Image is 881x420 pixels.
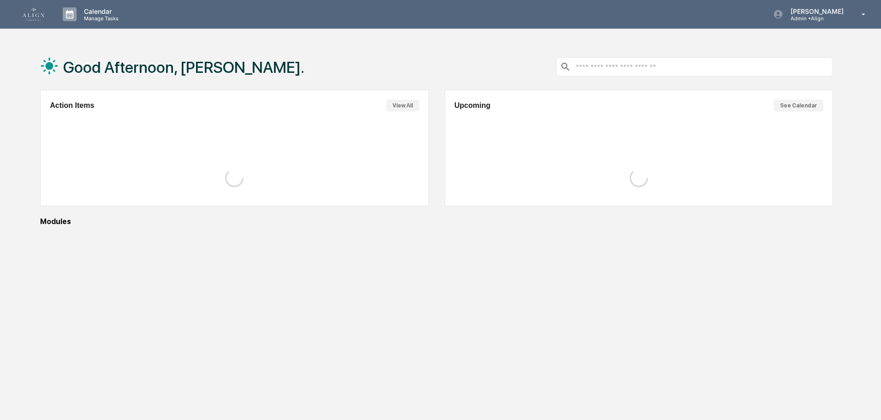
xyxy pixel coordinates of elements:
h2: Action Items [50,101,94,110]
p: Manage Tasks [77,15,123,22]
p: Calendar [77,7,123,15]
button: View All [386,100,419,112]
h2: Upcoming [454,101,490,110]
p: Admin • Align [783,15,848,22]
div: Modules [40,217,833,226]
p: [PERSON_NAME] [783,7,848,15]
img: logo [22,8,44,21]
h1: Good Afternoon, [PERSON_NAME]. [63,58,304,77]
button: See Calendar [774,100,823,112]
